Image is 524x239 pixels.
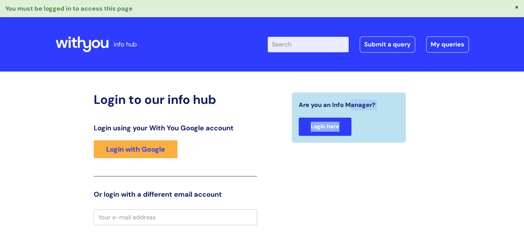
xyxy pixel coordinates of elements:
[94,124,257,132] h3: Login using your With You Google account
[114,39,137,50] p: info hub
[299,118,351,136] a: Login here
[515,4,519,10] button: ×
[268,37,349,52] input: Search
[94,190,257,198] h3: Or login with a different email account
[94,92,257,107] h2: Login to our info hub
[94,140,177,158] a: Login with Google
[94,209,257,225] input: Your e-mail address
[299,99,376,110] span: Are you an Info Manager?
[360,36,415,52] a: Submit a query
[426,36,469,52] a: My queries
